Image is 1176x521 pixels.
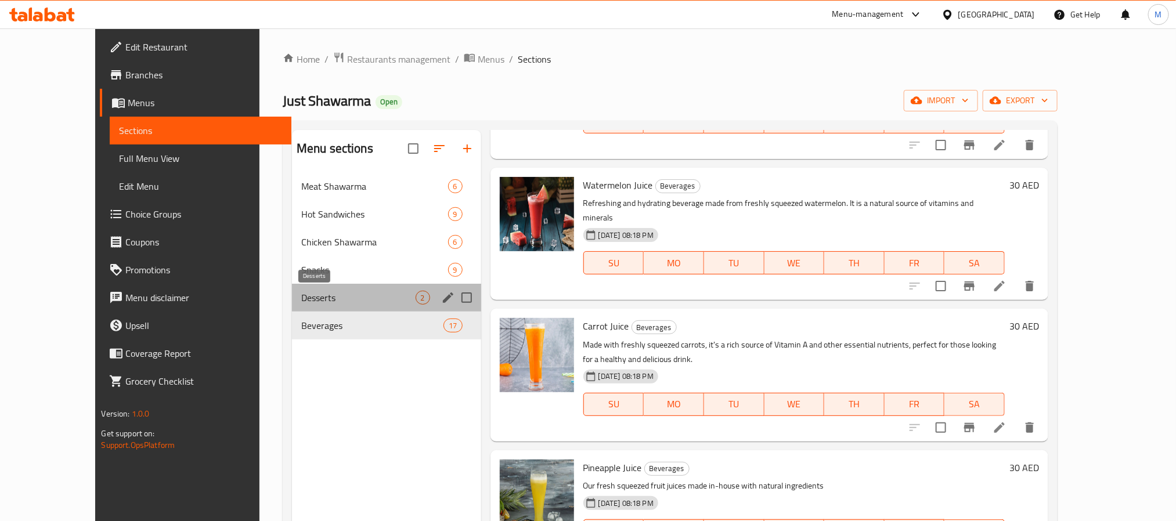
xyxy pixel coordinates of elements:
a: Coverage Report [100,339,291,367]
button: SU [583,393,644,416]
span: 6 [449,237,462,248]
span: Hot Sandwiches [301,207,448,221]
a: Home [283,52,320,66]
span: SA [949,396,1000,413]
span: Beverages [656,179,700,193]
span: Beverages [301,319,443,332]
img: Watermelon Juice [500,177,574,251]
button: edit [439,289,457,306]
p: Made with freshly squeezed carrots, it's a rich source of Vitamin A and other essential nutrients... [583,338,1005,367]
span: FR [889,396,940,413]
span: 9 [449,265,462,276]
span: 2 [416,292,430,303]
a: Choice Groups [100,200,291,228]
div: items [448,207,463,221]
span: TH [829,396,880,413]
button: import [904,90,978,111]
h6: 30 AED [1009,177,1039,193]
span: Get support on: [101,426,154,441]
a: Edit Restaurant [100,33,291,61]
div: items [416,291,430,305]
span: SU [589,396,640,413]
span: TU [709,255,760,272]
span: Coverage Report [125,346,282,360]
span: 1.0.0 [131,406,149,421]
span: Carrot Juice [583,317,629,335]
span: Select to update [929,415,953,440]
button: TH [824,393,885,416]
div: Menu-management [832,8,904,21]
h6: 30 AED [1009,460,1039,476]
h2: Menu sections [297,140,373,157]
button: export [983,90,1058,111]
a: Promotions [100,256,291,284]
button: MO [644,251,704,274]
span: WE [769,396,820,413]
button: FR [885,393,945,416]
button: MO [644,393,704,416]
div: Chicken Shawarma6 [292,228,481,256]
div: items [448,263,463,277]
a: Menus [100,89,291,117]
span: MO [648,255,699,272]
span: TU [709,396,760,413]
div: Hot Sandwiches9 [292,200,481,228]
a: Edit Menu [110,172,291,200]
span: M [1155,8,1162,21]
span: Sections [518,52,551,66]
button: SA [944,251,1005,274]
div: items [443,319,462,332]
span: Meat Shawarma [301,179,448,193]
button: Branch-specific-item [955,131,983,159]
nav: breadcrumb [283,52,1058,67]
a: Sections [110,117,291,144]
a: Support.OpsPlatform [101,437,175,453]
a: Edit menu item [993,138,1007,152]
div: Beverages17 [292,312,481,339]
li: / [324,52,329,66]
span: Grocery Checklist [125,374,282,388]
span: Choice Groups [125,207,282,221]
img: Carrot Juice [500,318,574,392]
div: items [448,179,463,193]
span: SU [589,255,640,272]
button: WE [764,393,825,416]
span: import [913,93,969,108]
button: Branch-specific-item [955,414,983,442]
span: Menus [128,96,282,110]
span: SA [949,255,1000,272]
a: Coupons [100,228,291,256]
span: Select to update [929,274,953,298]
div: Snacks [301,263,448,277]
a: Edit menu item [993,279,1007,293]
a: Branches [100,61,291,89]
button: TU [704,393,764,416]
button: delete [1016,131,1044,159]
span: Beverages [632,321,676,334]
span: Edit Menu [119,179,282,193]
div: Beverages [632,320,677,334]
span: 17 [444,320,461,331]
span: Pineapple Juice [583,459,642,476]
span: Select all sections [401,136,425,161]
span: Edit Restaurant [125,40,282,54]
p: Our fresh squeezed fruit juices made in-house with natural ingredients [583,479,1005,493]
li: / [455,52,459,66]
span: [DATE] 08:18 PM [594,371,658,382]
span: export [992,93,1048,108]
button: WE [764,251,825,274]
span: Upsell [125,319,282,332]
span: Coupons [125,235,282,249]
p: Refreshing and hydrating beverage made from freshly squeezed watermelon. It is a natural source o... [583,196,1005,225]
a: Grocery Checklist [100,367,291,395]
button: SU [583,251,644,274]
span: Sort sections [425,135,453,162]
nav: Menu sections [292,168,481,344]
span: Sections [119,124,282,138]
span: Chicken Shawarma [301,235,448,249]
span: Menu disclaimer [125,291,282,305]
div: Desserts2edit [292,284,481,312]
